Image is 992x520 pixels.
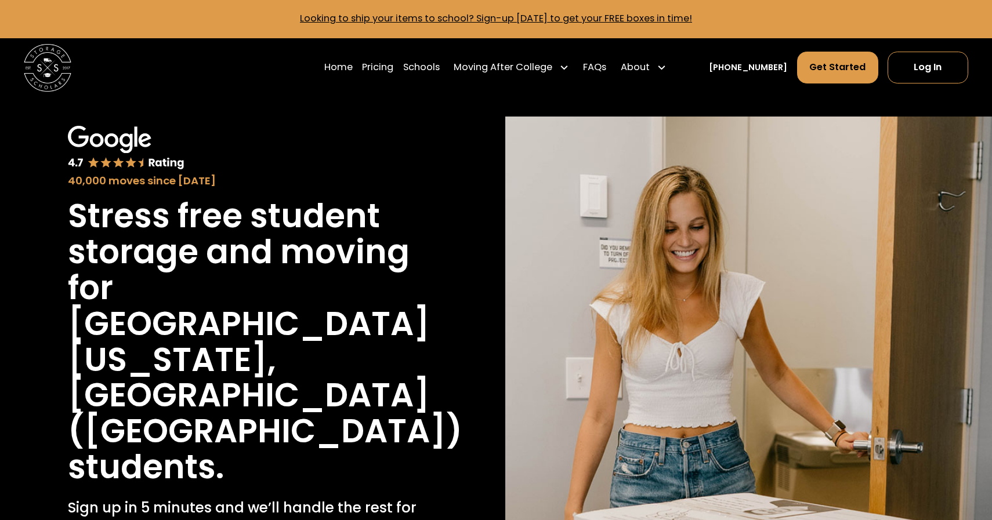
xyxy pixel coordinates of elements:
a: Home [324,51,353,84]
h1: Stress free student storage and moving for [68,198,418,306]
a: Log In [888,52,968,83]
h1: students. [68,449,224,485]
div: About [621,60,650,75]
h1: [GEOGRAPHIC_DATA][US_STATE], [GEOGRAPHIC_DATA] ([GEOGRAPHIC_DATA]) [68,306,462,450]
a: Looking to ship your items to school? Sign-up [DATE] to get your FREE boxes in time! [300,12,692,25]
a: Pricing [362,51,393,84]
a: Schools [403,51,440,84]
div: About [616,51,671,84]
a: Get Started [797,52,878,83]
a: [PHONE_NUMBER] [709,61,787,74]
div: 40,000 moves since [DATE] [68,173,418,189]
img: Storage Scholars main logo [24,44,71,92]
div: Moving After College [454,60,552,75]
img: Google 4.7 star rating [68,126,184,170]
a: FAQs [583,51,606,84]
div: Moving After College [449,51,574,84]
